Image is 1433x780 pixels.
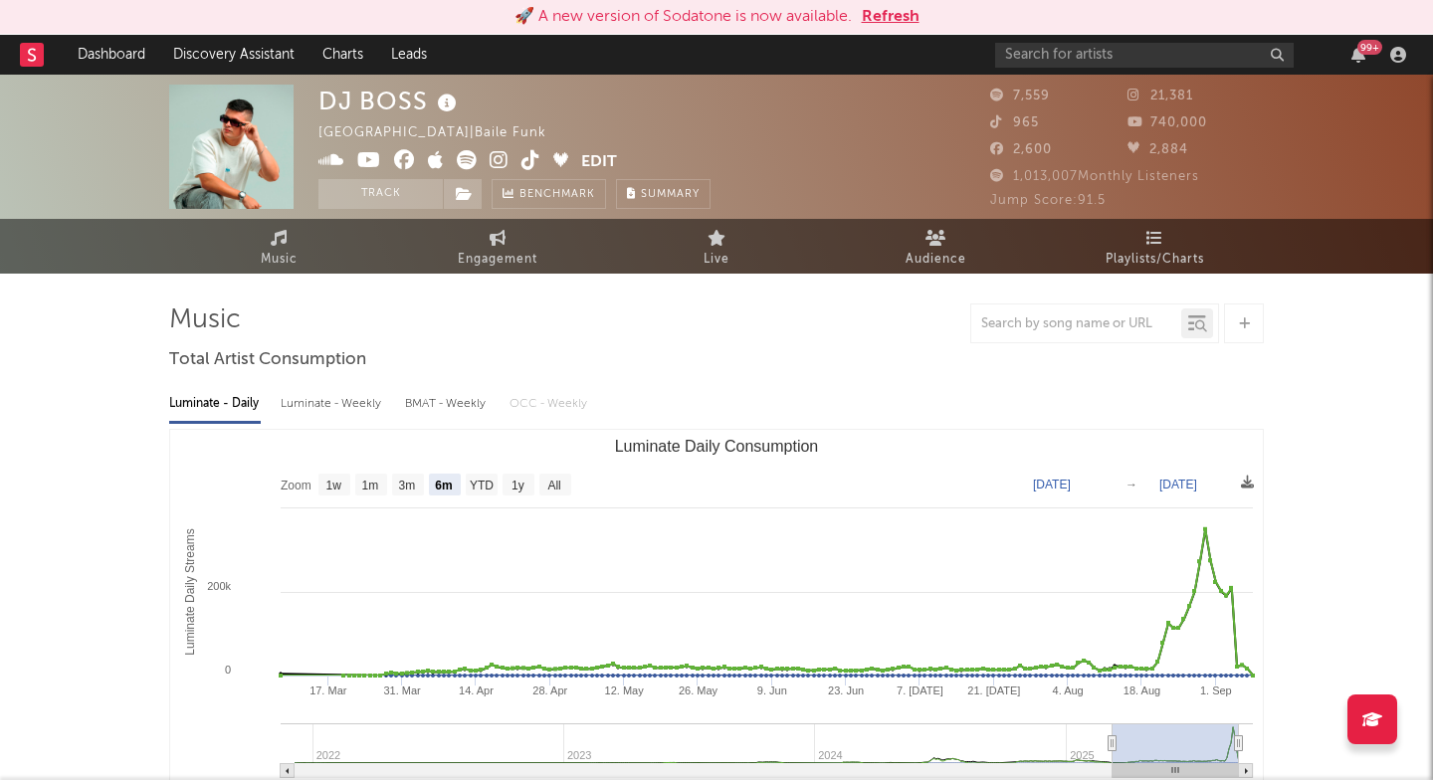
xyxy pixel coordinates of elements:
[547,479,560,492] text: All
[1045,219,1264,274] a: Playlists/Charts
[990,194,1106,207] span: Jump Score: 91.5
[971,316,1181,332] input: Search by song name or URL
[309,684,347,696] text: 17. Mar
[1106,248,1204,272] span: Playlists/Charts
[607,219,826,274] a: Live
[169,348,366,372] span: Total Artist Consumption
[383,684,421,696] text: 31. Mar
[459,684,494,696] text: 14. Apr
[519,183,595,207] span: Benchmark
[318,121,569,145] div: [GEOGRAPHIC_DATA] | Baile Funk
[281,479,311,492] text: Zoom
[828,684,864,696] text: 23. Jun
[1053,684,1084,696] text: 4. Aug
[377,35,441,75] a: Leads
[405,387,490,421] div: BMAT - Weekly
[615,438,819,455] text: Luminate Daily Consumption
[1126,478,1137,491] text: →
[990,90,1050,102] span: 7,559
[207,580,231,592] text: 200k
[1127,116,1207,129] span: 740,000
[1124,684,1160,696] text: 18. Aug
[308,35,377,75] a: Charts
[990,143,1052,156] span: 2,600
[1033,478,1071,491] text: [DATE]
[906,248,966,272] span: Audience
[1127,143,1188,156] span: 2,884
[532,684,567,696] text: 28. Apr
[757,684,787,696] text: 9. Jun
[704,248,729,272] span: Live
[616,179,711,209] button: Summary
[1127,90,1193,102] span: 21,381
[169,219,388,274] a: Music
[281,387,385,421] div: Luminate - Weekly
[990,116,1039,129] span: 965
[435,479,452,492] text: 6m
[1200,684,1232,696] text: 1. Sep
[897,684,943,696] text: 7. [DATE]
[826,219,1045,274] a: Audience
[225,664,231,676] text: 0
[512,479,524,492] text: 1y
[399,479,416,492] text: 3m
[641,189,700,200] span: Summary
[605,684,645,696] text: 12. May
[581,150,617,175] button: Edit
[458,248,537,272] span: Engagement
[388,219,607,274] a: Engagement
[1159,478,1197,491] text: [DATE]
[470,479,494,492] text: YTD
[862,5,920,29] button: Refresh
[261,248,298,272] span: Music
[169,387,261,421] div: Luminate - Daily
[159,35,308,75] a: Discovery Assistant
[318,179,443,209] button: Track
[183,528,197,655] text: Luminate Daily Streams
[995,43,1294,68] input: Search for artists
[64,35,159,75] a: Dashboard
[362,479,379,492] text: 1m
[326,479,342,492] text: 1w
[318,85,462,117] div: DJ BOSS
[679,684,718,696] text: 26. May
[514,5,852,29] div: 🚀 A new version of Sodatone is now available.
[1357,40,1382,55] div: 99 +
[492,179,606,209] a: Benchmark
[967,684,1020,696] text: 21. [DATE]
[1351,47,1365,63] button: 99+
[990,170,1199,183] span: 1,013,007 Monthly Listeners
